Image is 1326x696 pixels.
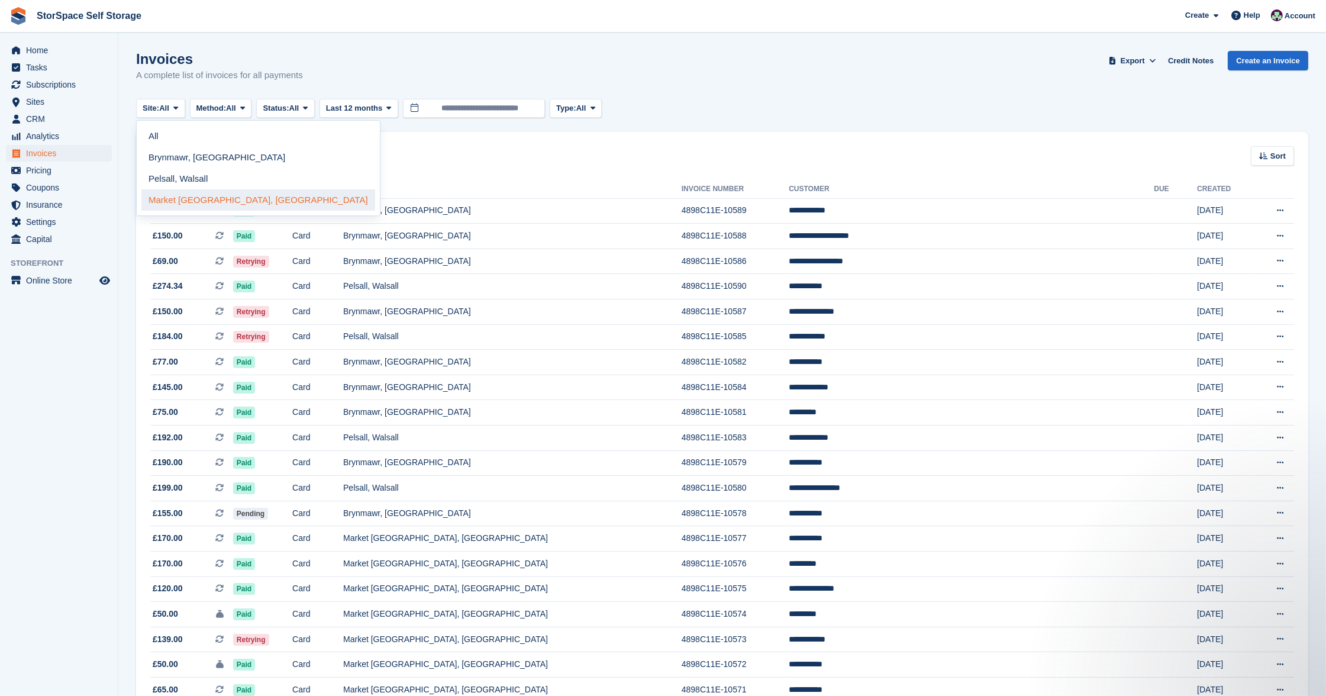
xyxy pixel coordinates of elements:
[6,196,112,213] a: menu
[343,180,682,199] th: Site
[9,7,27,25] img: stora-icon-8386f47178a22dfd0bd8f6a31ec36ba5ce8667c1dd55bd0f319d3a0aa187defe.svg
[682,299,789,325] td: 4898C11E-10587
[26,145,97,162] span: Invoices
[233,432,255,444] span: Paid
[682,652,789,678] td: 4898C11E-10572
[682,552,789,577] td: 4898C11E-10576
[233,457,255,469] span: Paid
[343,224,682,249] td: Brynmawr, [GEOGRAPHIC_DATA]
[141,125,375,147] a: All
[343,501,682,526] td: Brynmawr, [GEOGRAPHIC_DATA]
[1197,652,1253,678] td: [DATE]
[263,102,289,114] span: Status:
[159,102,169,114] span: All
[1197,476,1253,501] td: [DATE]
[1197,350,1253,375] td: [DATE]
[292,299,343,325] td: Card
[26,94,97,110] span: Sites
[292,350,343,375] td: Card
[6,272,112,289] a: menu
[1185,9,1209,21] span: Create
[292,576,343,602] td: Card
[292,400,343,426] td: Card
[292,450,343,476] td: Card
[343,652,682,678] td: Market [GEOGRAPHIC_DATA], [GEOGRAPHIC_DATA]
[6,94,112,110] a: menu
[153,255,178,268] span: £69.00
[153,582,183,595] span: £120.00
[1197,552,1253,577] td: [DATE]
[233,634,269,646] span: Retrying
[556,102,576,114] span: Type:
[226,102,236,114] span: All
[1197,180,1253,199] th: Created
[6,42,112,59] a: menu
[682,450,789,476] td: 4898C11E-10579
[6,128,112,144] a: menu
[292,375,343,400] td: Card
[682,526,789,552] td: 4898C11E-10577
[6,179,112,196] a: menu
[343,375,682,400] td: Brynmawr, [GEOGRAPHIC_DATA]
[26,272,97,289] span: Online Store
[682,224,789,249] td: 4898C11E-10588
[141,168,375,189] a: Pelsall, Walsall
[26,214,97,230] span: Settings
[233,356,255,368] span: Paid
[682,602,789,627] td: 4898C11E-10574
[343,552,682,577] td: Market [GEOGRAPHIC_DATA], [GEOGRAPHIC_DATA]
[26,59,97,76] span: Tasks
[233,482,255,494] span: Paid
[682,400,789,426] td: 4898C11E-10581
[1197,602,1253,627] td: [DATE]
[343,299,682,325] td: Brynmawr, [GEOGRAPHIC_DATA]
[1197,375,1253,400] td: [DATE]
[1197,450,1253,476] td: [DATE]
[233,533,255,544] span: Paid
[141,189,375,211] a: Market [GEOGRAPHIC_DATA], [GEOGRAPHIC_DATA]
[6,59,112,76] a: menu
[1228,51,1308,70] a: Create an Invoice
[1197,576,1253,602] td: [DATE]
[343,198,682,224] td: Brynmawr, [GEOGRAPHIC_DATA]
[26,231,97,247] span: Capital
[1121,55,1145,67] span: Export
[682,476,789,501] td: 4898C11E-10580
[153,230,183,242] span: £150.00
[682,375,789,400] td: 4898C11E-10584
[1197,324,1253,350] td: [DATE]
[233,684,255,696] span: Paid
[233,306,269,318] span: Retrying
[153,608,178,620] span: £50.00
[682,324,789,350] td: 4898C11E-10585
[550,99,602,118] button: Type: All
[292,476,343,501] td: Card
[343,526,682,552] td: Market [GEOGRAPHIC_DATA], [GEOGRAPHIC_DATA]
[292,627,343,652] td: Card
[153,406,178,418] span: £75.00
[1197,198,1253,224] td: [DATE]
[143,102,159,114] span: Site:
[26,128,97,144] span: Analytics
[233,281,255,292] span: Paid
[233,558,255,570] span: Paid
[233,508,268,520] span: Pending
[26,42,97,59] span: Home
[98,273,112,288] a: Preview store
[682,576,789,602] td: 4898C11E-10575
[1197,526,1253,552] td: [DATE]
[1271,9,1283,21] img: Ross Hadlington
[153,684,178,696] span: £65.00
[233,583,255,595] span: Paid
[292,249,343,274] td: Card
[26,162,97,179] span: Pricing
[292,274,343,299] td: Card
[233,659,255,671] span: Paid
[196,102,227,114] span: Method:
[343,476,682,501] td: Pelsall, Walsall
[153,633,183,646] span: £139.00
[32,6,146,25] a: StorSpace Self Storage
[136,51,303,67] h1: Invoices
[153,330,183,343] span: £184.00
[141,147,375,168] a: Brynmawr, [GEOGRAPHIC_DATA]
